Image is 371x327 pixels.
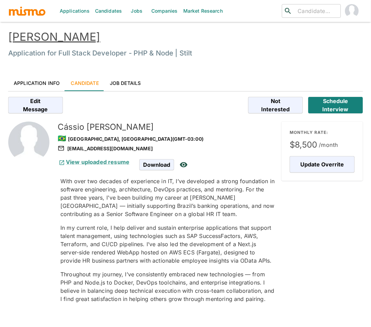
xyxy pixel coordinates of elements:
span: /month [319,140,338,150]
p: MONTHLY RATE: [290,130,355,135]
a: View uploaded resume [58,159,129,165]
span: Download [139,159,174,170]
a: Candidate [65,75,104,91]
div: [EMAIL_ADDRESS][DOMAIN_NAME] [58,144,276,153]
button: Not Interested [248,97,303,113]
span: With over two decades of experience in IT, I’ve developed a strong foundation in software enginee... [60,178,275,217]
h6: Application for Full Stack Developer - PHP & Node | Stilt [8,48,363,59]
img: logo [8,6,46,16]
button: Schedule Interview [308,97,363,113]
a: Application Info [8,75,65,91]
a: [PERSON_NAME] [8,30,100,43]
span: $8,500 [290,139,355,150]
span: 🇧🇷 [58,134,66,142]
span: Throughout my journey, I’ve consistently embraced new technologies — from PHP and Node.js to Dock... [60,271,274,302]
a: Job Details [104,75,147,91]
span: In my current role, I help deliver and sustain enterprise applications that support talent manage... [60,224,272,264]
h5: Cássio [PERSON_NAME] [58,122,276,133]
button: Update Overrite [290,156,355,173]
div: [GEOGRAPHIC_DATA], [GEOGRAPHIC_DATA] (GMT-03:00) [58,133,276,144]
input: Candidate search [295,6,338,16]
img: 2Q== [8,122,49,163]
a: Download [139,162,174,167]
img: Carmen Vilachá [345,4,359,18]
button: Edit Message [8,97,63,113]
